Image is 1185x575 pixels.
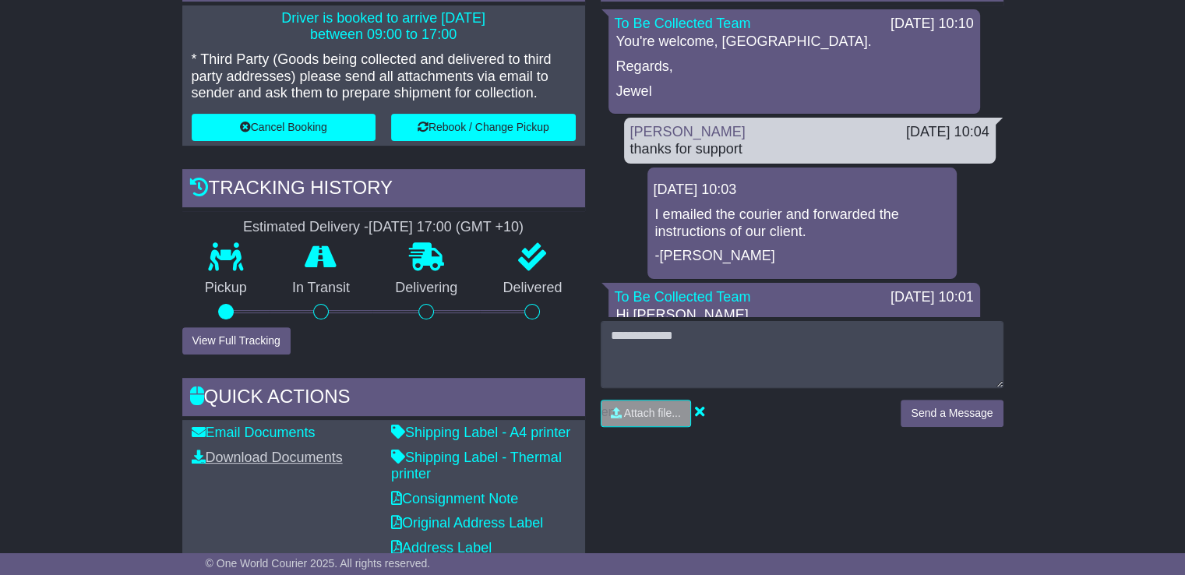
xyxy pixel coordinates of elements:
a: To Be Collected Team [615,16,751,31]
p: -[PERSON_NAME] [655,248,949,265]
div: thanks for support [630,141,989,158]
p: In Transit [270,280,372,297]
span: © One World Courier 2025. All rights reserved. [206,557,431,570]
p: Delivering [372,280,480,297]
p: Driver is booked to arrive [DATE] between 09:00 to 17:00 [192,10,576,44]
a: [PERSON_NAME] [630,124,746,139]
button: View Full Tracking [182,327,291,355]
button: Cancel Booking [192,114,376,141]
p: Regards, [616,58,972,76]
div: [DATE] 10:04 [906,124,989,141]
p: You're welcome, [GEOGRAPHIC_DATA]. [616,34,972,51]
button: Send a Message [901,400,1003,427]
div: Estimated Delivery - [182,219,585,236]
div: Tracking history [182,169,585,211]
a: To Be Collected Team [615,289,751,305]
p: Jewel [616,83,972,101]
a: Address Label [391,540,492,556]
p: Hi [PERSON_NAME], [616,307,972,324]
p: Delivered [480,280,584,297]
div: Quick Actions [182,378,585,420]
a: Download Documents [192,450,343,465]
div: [DATE] 10:03 [654,182,950,199]
a: Original Address Label [391,515,543,531]
a: Email Documents [192,425,316,440]
div: [DATE] 17:00 (GMT +10) [369,219,524,236]
div: [DATE] 10:01 [891,289,974,306]
a: Shipping Label - Thermal printer [391,450,562,482]
p: I emailed the courier and forwarded the instructions of our client. [655,206,949,240]
a: Shipping Label - A4 printer [391,425,570,440]
div: [DATE] 10:10 [891,16,974,33]
p: Pickup [182,280,270,297]
a: Consignment Note [391,491,518,506]
p: * Third Party (Goods being collected and delivered to third party addresses) please send all atta... [192,51,576,102]
button: Rebook / Change Pickup [391,114,576,141]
